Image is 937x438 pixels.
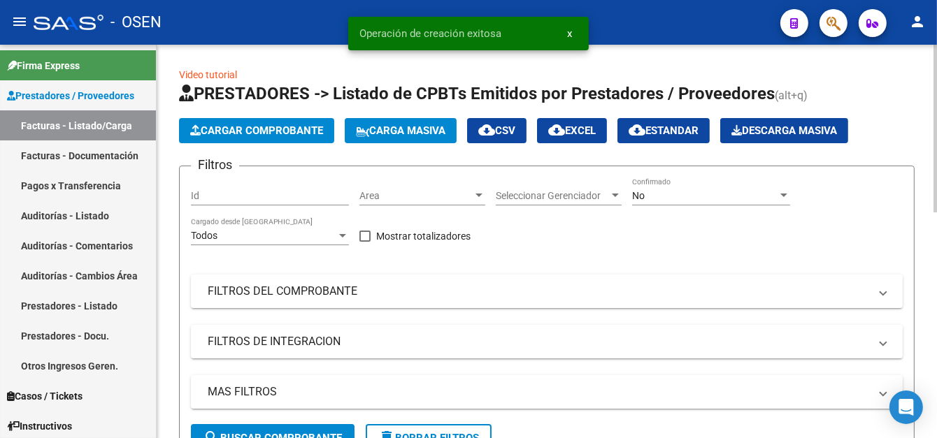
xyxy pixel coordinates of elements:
mat-icon: cloud_download [478,122,495,138]
mat-icon: menu [11,13,28,30]
span: EXCEL [548,124,596,137]
button: x [556,21,583,46]
span: Todos [191,230,217,241]
button: CSV [467,118,527,143]
span: CSV [478,124,515,137]
span: Operación de creación exitosa [359,27,501,41]
mat-expansion-panel-header: FILTROS DEL COMPROBANTE [191,275,903,308]
span: Mostrar totalizadores [376,228,471,244]
mat-panel-title: FILTROS DEL COMPROBANTE [208,284,869,299]
div: Open Intercom Messenger [889,390,923,424]
span: Area [359,190,473,202]
h3: Filtros [191,155,239,175]
button: Descarga Masiva [720,118,848,143]
span: Prestadores / Proveedores [7,88,134,103]
span: Cargar Comprobante [190,124,323,137]
span: Descarga Masiva [731,124,837,137]
mat-icon: cloud_download [629,122,645,138]
span: - OSEN [110,7,162,38]
button: Estandar [617,118,710,143]
span: Estandar [629,124,699,137]
span: Firma Express [7,58,80,73]
mat-expansion-panel-header: MAS FILTROS [191,375,903,409]
span: x [567,27,572,40]
span: Seleccionar Gerenciador [496,190,609,202]
mat-icon: person [909,13,926,30]
span: Carga Masiva [356,124,445,137]
span: PRESTADORES -> Listado de CPBTs Emitidos por Prestadores / Proveedores [179,84,775,103]
span: No [632,190,645,201]
span: Casos / Tickets [7,388,83,404]
span: (alt+q) [775,89,808,102]
mat-panel-title: FILTROS DE INTEGRACION [208,334,869,349]
app-download-masive: Descarga masiva de comprobantes (adjuntos) [720,118,848,143]
a: Video tutorial [179,69,237,80]
mat-expansion-panel-header: FILTROS DE INTEGRACION [191,325,903,358]
mat-icon: cloud_download [548,122,565,138]
button: EXCEL [537,118,607,143]
span: Instructivos [7,418,72,434]
button: Cargar Comprobante [179,118,334,143]
button: Carga Masiva [345,118,457,143]
mat-panel-title: MAS FILTROS [208,384,869,400]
